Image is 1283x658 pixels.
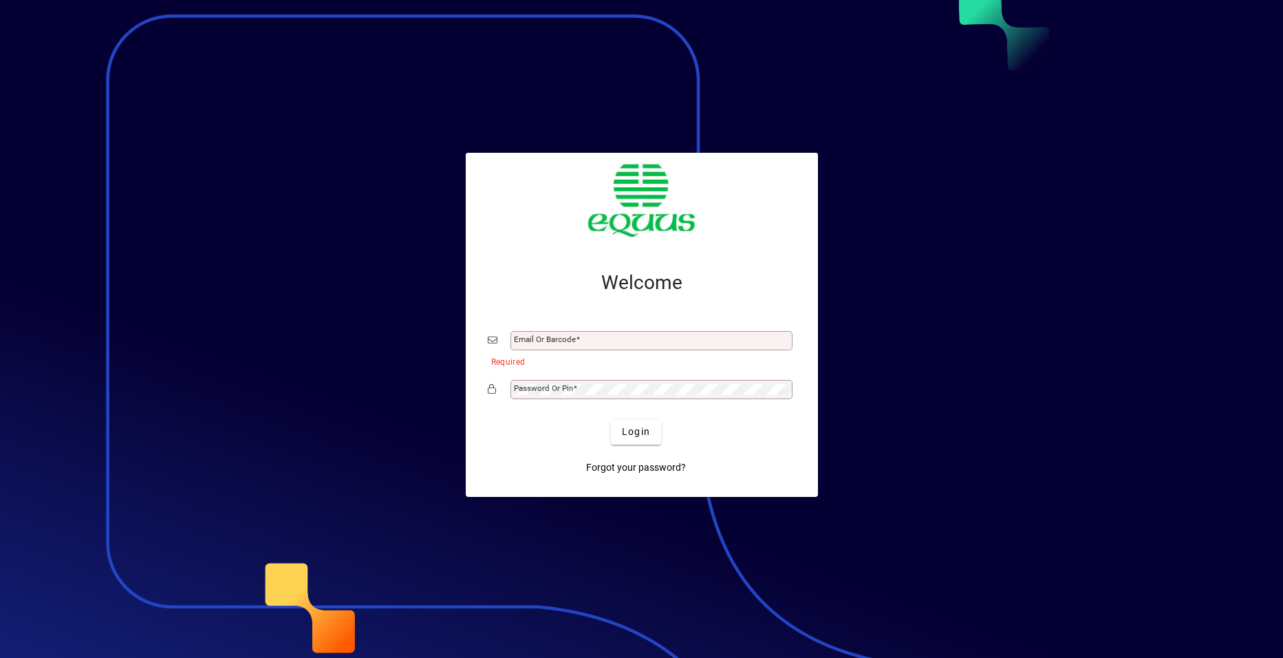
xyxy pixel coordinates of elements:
[581,456,691,480] a: Forgot your password?
[586,460,686,475] span: Forgot your password?
[611,420,661,445] button: Login
[514,383,573,393] mat-label: Password or Pin
[491,354,785,368] mat-error: Required
[488,271,796,295] h2: Welcome
[514,335,576,344] mat-label: Email or Barcode
[622,425,650,439] span: Login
